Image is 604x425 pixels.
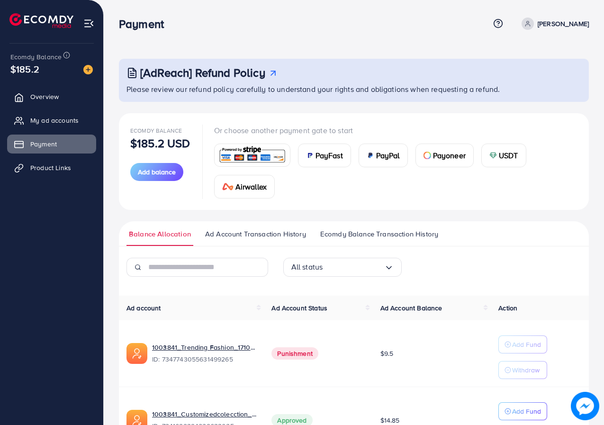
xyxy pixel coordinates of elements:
h3: Payment [119,17,171,31]
span: PayFast [316,150,343,161]
button: Add Fund [498,402,547,420]
span: Ecomdy Balance [130,127,182,135]
span: Product Links [30,163,71,172]
p: Please review our refund policy carefully to understand your rights and obligations when requesti... [126,83,583,95]
div: <span class='underline'>1003841_Trending Fashion_1710779767967</span></br>7347743055631499265 [152,343,256,364]
span: Overview [30,92,59,101]
a: cardPayPal [359,144,408,167]
img: image [83,65,93,74]
img: card [222,183,234,190]
h3: [AdReach] Refund Policy [140,66,265,80]
img: card [424,152,431,159]
span: Action [498,303,517,313]
a: cardUSDT [481,144,526,167]
img: card [306,152,314,159]
span: $185.2 [10,62,39,76]
span: Payment [30,139,57,149]
span: Ad Account Status [271,303,327,313]
img: image [571,392,599,420]
a: cardPayoneer [415,144,474,167]
div: Search for option [283,258,402,277]
a: cardAirwallex [214,175,275,199]
a: [PERSON_NAME] [518,18,589,30]
span: Ad Account Transaction History [205,229,306,239]
p: $185.2 USD [130,137,190,149]
button: Add Fund [498,335,547,353]
a: cardPayFast [298,144,351,167]
span: Ecomdy Balance [10,52,62,62]
a: My ad accounts [7,111,96,130]
span: Add balance [138,167,176,177]
span: Ad account [126,303,161,313]
p: Withdraw [512,364,540,376]
p: Add Fund [512,339,541,350]
span: Ad Account Balance [380,303,442,313]
p: Or choose another payment gate to start [214,125,577,136]
img: card [217,145,287,165]
img: logo [9,13,73,28]
a: Product Links [7,158,96,177]
input: Search for option [323,260,384,274]
a: card [214,144,290,167]
span: USDT [499,150,518,161]
img: ic-ads-acc.e4c84228.svg [126,343,147,364]
span: $14.85 [380,416,400,425]
p: Add Fund [512,406,541,417]
img: menu [83,18,94,29]
p: [PERSON_NAME] [538,18,589,29]
span: $9.5 [380,349,394,358]
span: ID: 7347743055631499265 [152,354,256,364]
img: card [367,152,374,159]
a: 1003841_Trending Fashion_1710779767967 [152,343,256,352]
span: Balance Allocation [129,229,191,239]
span: My ad accounts [30,116,79,125]
a: Overview [7,87,96,106]
span: Punishment [271,347,318,360]
button: Withdraw [498,361,547,379]
span: Ecomdy Balance Transaction History [320,229,438,239]
span: All status [291,260,323,274]
span: PayPal [376,150,400,161]
a: Payment [7,135,96,154]
button: Add balance [130,163,183,181]
img: card [489,152,497,159]
span: Payoneer [433,150,466,161]
a: 1003841_Customizedcolecction_1709372613954 [152,409,256,419]
span: Airwallex [235,181,267,192]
